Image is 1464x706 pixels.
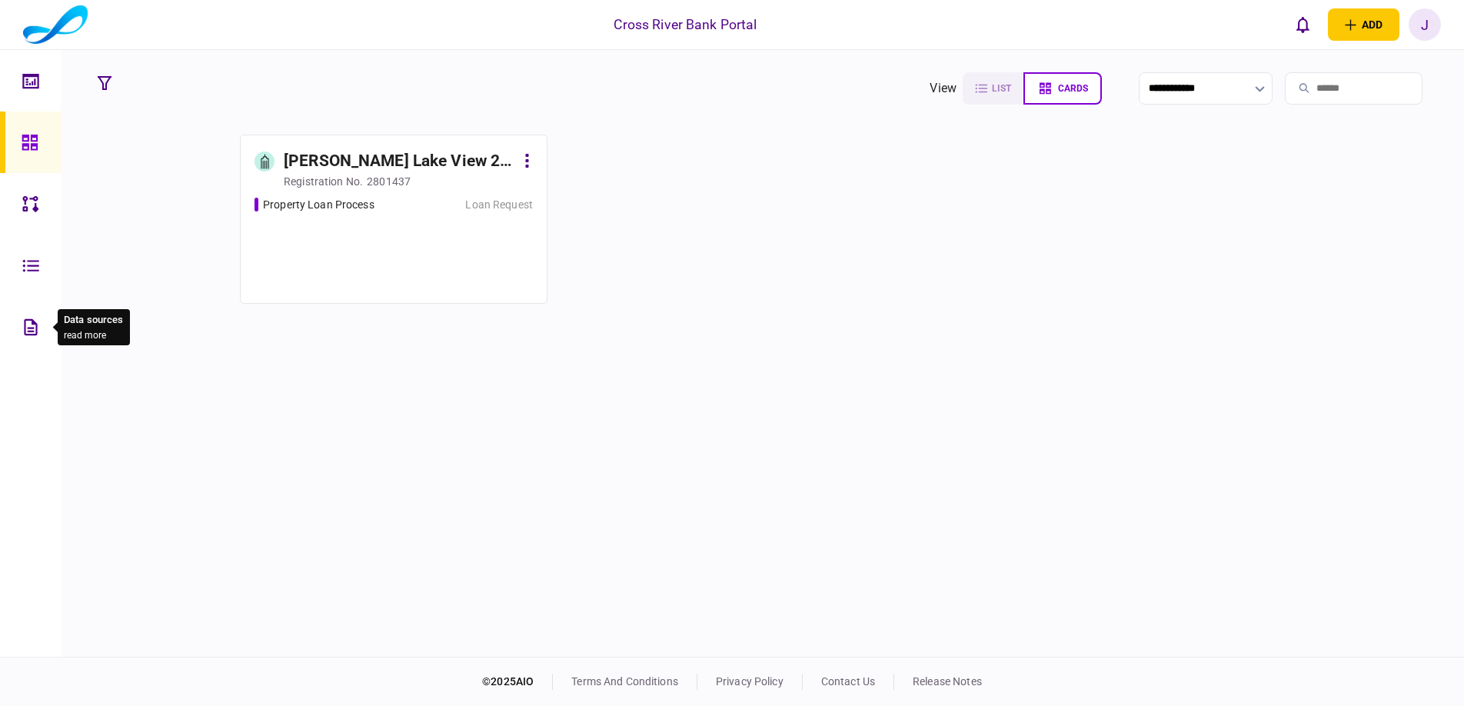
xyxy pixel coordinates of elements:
[992,83,1011,94] span: list
[367,174,411,189] div: 2801437
[963,72,1023,105] button: list
[930,79,957,98] div: view
[1328,8,1399,41] button: open adding identity options
[821,675,875,688] a: contact us
[284,149,515,174] div: [PERSON_NAME] Lake View 2 LLC
[614,15,757,35] div: Cross River Bank Portal
[284,174,363,189] div: registration no.
[1058,83,1088,94] span: cards
[240,135,547,304] a: [PERSON_NAME] Lake View 2 LLCregistration no.2801437Property Loan ProcessLoan Request
[1286,8,1319,41] button: open notifications list
[716,675,784,688] a: privacy policy
[913,675,982,688] a: release notes
[482,674,553,690] div: © 2025 AIO
[263,197,374,213] div: Property Loan Process
[23,5,88,44] img: client company logo
[64,330,106,341] button: read more
[1409,8,1441,41] button: J
[64,312,124,328] div: Data sources
[465,197,533,213] div: Loan Request
[1023,72,1102,105] button: cards
[571,675,678,688] a: terms and conditions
